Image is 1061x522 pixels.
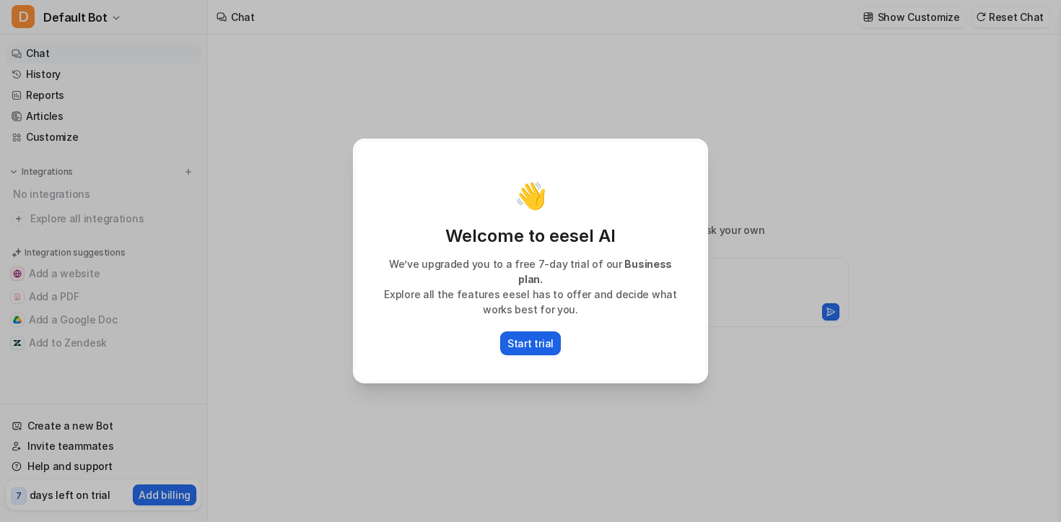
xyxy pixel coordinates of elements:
p: Welcome to eesel AI [370,225,691,248]
p: We’ve upgraded you to a free 7-day trial of our [370,256,691,287]
p: Explore all the features eesel has to offer and decide what works best for you. [370,287,691,317]
button: Start trial [500,331,561,355]
p: Start trial [507,336,554,351]
p: 👋 [515,181,547,210]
